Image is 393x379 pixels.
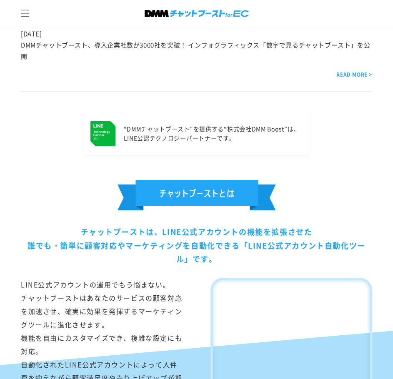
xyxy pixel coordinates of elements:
[124,125,300,143] p: “DMMチャットブースト“を提供する “株式会社DMM Boost”は、 LINE公認テクノロジーパートナーです。
[21,29,42,38] time: [DATE]
[21,40,370,60] a: DMMチャットブースト、導入企業社数が3000社を突破！ インフォグラフィックス「数字で見るチャットブースト」を公開
[336,70,372,79] a: READ MORE >
[118,180,276,210] img: チェットブーストとは
[21,225,372,265] div: チャットブーストは、LINE公式アカウントの機能を拡張させた 誰でも・簡単に顧客対応やマーケティングを自動化できる「LINE公式アカウント自動化ツール」です。
[145,10,249,17] img: 株式会社DMM Boost
[16,4,34,22] summary: メニュー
